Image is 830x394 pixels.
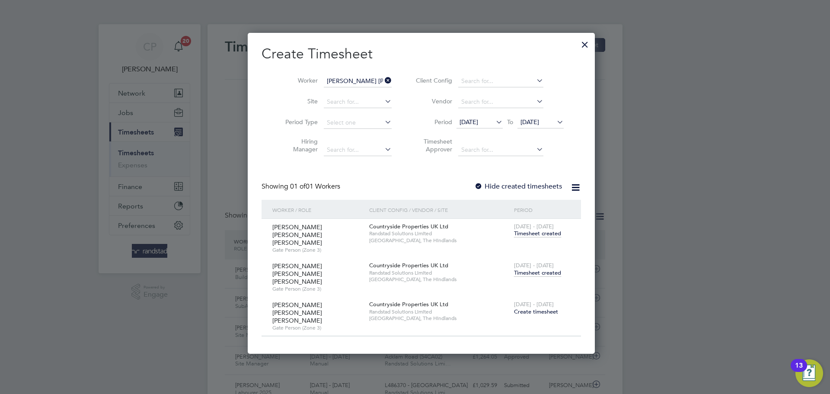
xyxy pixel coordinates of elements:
[458,75,543,87] input: Search for...
[324,75,392,87] input: Search for...
[272,262,322,285] span: [PERSON_NAME] [PERSON_NAME] [PERSON_NAME]
[458,96,543,108] input: Search for...
[369,262,448,269] span: Countryside Properties UK Ltd
[369,230,510,237] span: Randstad Solutions Limited
[272,247,363,253] span: Gate Person (Zone 3)
[290,182,340,191] span: 01 Workers
[514,230,561,237] span: Timesheet created
[324,96,392,108] input: Search for...
[262,182,342,191] div: Showing
[514,223,554,230] span: [DATE] - [DATE]
[279,77,318,84] label: Worker
[279,118,318,126] label: Period Type
[460,118,478,126] span: [DATE]
[369,301,448,308] span: Countryside Properties UK Ltd
[795,359,823,387] button: Open Resource Center, 13 new notifications
[413,77,452,84] label: Client Config
[369,308,510,315] span: Randstad Solutions Limited
[512,200,572,220] div: Period
[272,301,322,324] span: [PERSON_NAME] [PERSON_NAME] [PERSON_NAME]
[367,200,512,220] div: Client Config / Vendor / Site
[458,144,543,156] input: Search for...
[324,117,392,129] input: Select one
[324,144,392,156] input: Search for...
[290,182,306,191] span: 01 of
[279,97,318,105] label: Site
[504,116,516,128] span: To
[413,118,452,126] label: Period
[369,315,510,322] span: [GEOGRAPHIC_DATA], The Hindlands
[272,223,322,247] span: [PERSON_NAME] [PERSON_NAME] [PERSON_NAME]
[369,269,510,276] span: Randstad Solutions Limited
[514,301,554,308] span: [DATE] - [DATE]
[369,237,510,244] span: [GEOGRAPHIC_DATA], The Hindlands
[514,262,554,269] span: [DATE] - [DATE]
[474,182,562,191] label: Hide created timesheets
[369,276,510,283] span: [GEOGRAPHIC_DATA], The Hindlands
[272,285,363,292] span: Gate Person (Zone 3)
[270,200,367,220] div: Worker / Role
[413,97,452,105] label: Vendor
[520,118,539,126] span: [DATE]
[279,138,318,153] label: Hiring Manager
[514,308,558,315] span: Create timesheet
[413,138,452,153] label: Timesheet Approver
[369,223,448,230] span: Countryside Properties UK Ltd
[262,45,581,63] h2: Create Timesheet
[272,324,363,331] span: Gate Person (Zone 3)
[795,365,803,377] div: 13
[514,269,561,277] span: Timesheet created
